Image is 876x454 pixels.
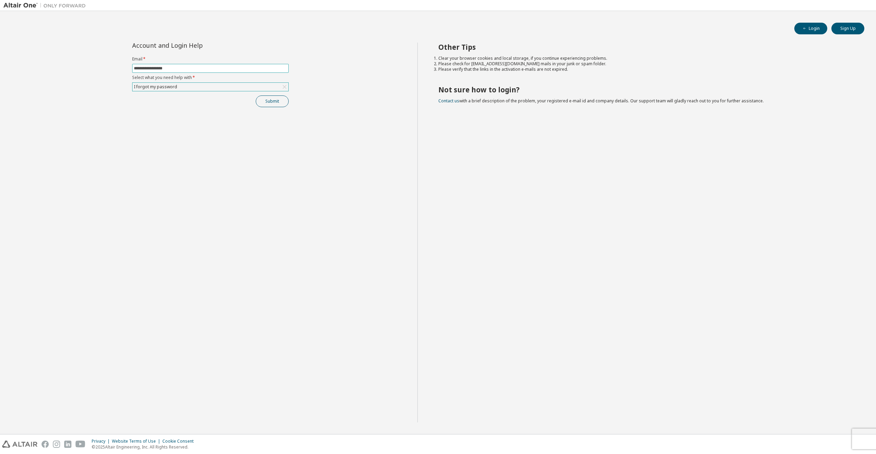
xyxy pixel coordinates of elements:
[133,83,178,91] div: I forgot my password
[438,61,852,67] li: Please check for [EMAIL_ADDRESS][DOMAIN_NAME] mails in your junk or spam folder.
[132,43,257,48] div: Account and Login Help
[132,75,289,80] label: Select what you need help with
[162,439,198,444] div: Cookie Consent
[438,85,852,94] h2: Not sure how to login?
[831,23,864,34] button: Sign Up
[256,95,289,107] button: Submit
[112,439,162,444] div: Website Terms of Use
[76,441,85,448] img: youtube.svg
[92,444,198,450] p: © 2025 Altair Engineering, Inc. All Rights Reserved.
[794,23,827,34] button: Login
[438,98,764,104] span: with a brief description of the problem, your registered e-mail id and company details. Our suppo...
[92,439,112,444] div: Privacy
[438,67,852,72] li: Please verify that the links in the activation e-mails are not expired.
[438,56,852,61] li: Clear your browser cookies and local storage, if you continue experiencing problems.
[438,98,459,104] a: Contact us
[438,43,852,52] h2: Other Tips
[64,441,71,448] img: linkedin.svg
[42,441,49,448] img: facebook.svg
[132,56,289,62] label: Email
[53,441,60,448] img: instagram.svg
[2,441,37,448] img: altair_logo.svg
[132,83,288,91] div: I forgot my password
[3,2,89,9] img: Altair One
